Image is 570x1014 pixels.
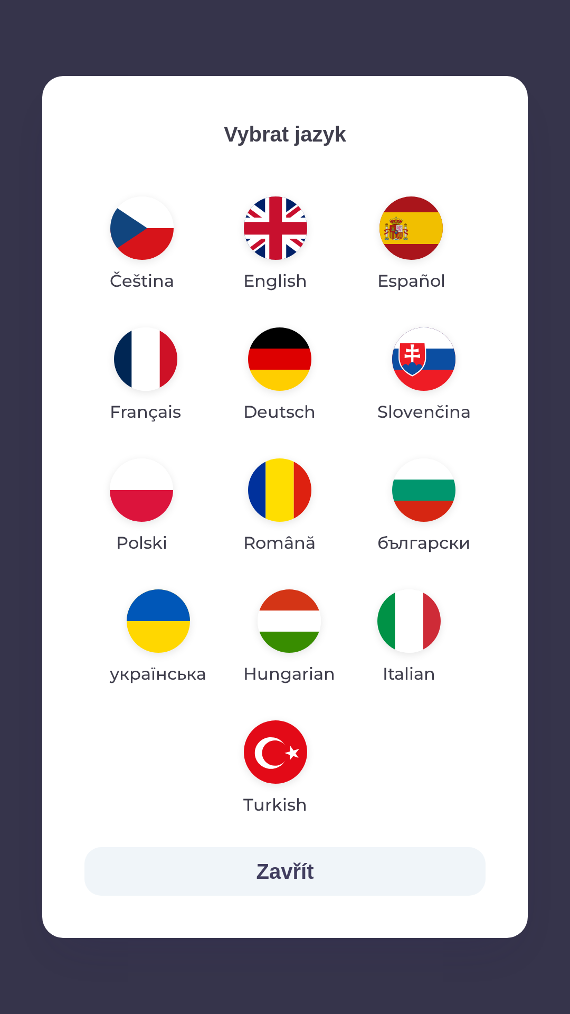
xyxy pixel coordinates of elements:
img: cs flag [110,196,174,260]
img: es flag [379,196,443,260]
button: Slovenčina [352,319,496,433]
img: sk flag [392,327,455,391]
p: Čeština [110,268,174,294]
img: it flag [377,589,441,653]
button: Español [352,188,471,302]
p: Slovenčina [377,399,471,425]
p: Italian [383,661,435,687]
button: Čeština [84,188,199,302]
img: fr flag [114,327,177,391]
p: українська [110,661,206,687]
img: pl flag [110,458,173,522]
p: Vybrat jazyk [84,118,486,150]
img: en flag [244,196,307,260]
button: Français [84,319,206,433]
p: български [377,530,470,556]
p: Română [243,530,316,556]
img: tr flag [244,720,307,784]
button: Română [218,450,341,564]
img: hu flag [258,589,321,653]
button: English [218,188,332,302]
img: bg flag [392,458,455,522]
button: Italian [352,581,466,695]
button: Turkish [218,712,332,826]
img: ro flag [248,458,311,522]
p: Español [377,268,445,294]
p: Hungarian [243,661,335,687]
p: English [243,268,307,294]
img: de flag [248,327,311,391]
button: Polski [84,450,198,564]
img: uk flag [127,589,190,653]
p: Turkish [243,792,307,818]
button: Hungarian [218,581,360,695]
p: Deutsch [243,399,316,425]
button: Zavřít [84,847,486,896]
p: Français [110,399,181,425]
button: українська [84,581,232,695]
button: Deutsch [218,319,341,433]
p: Polski [116,530,167,556]
button: български [352,450,496,564]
